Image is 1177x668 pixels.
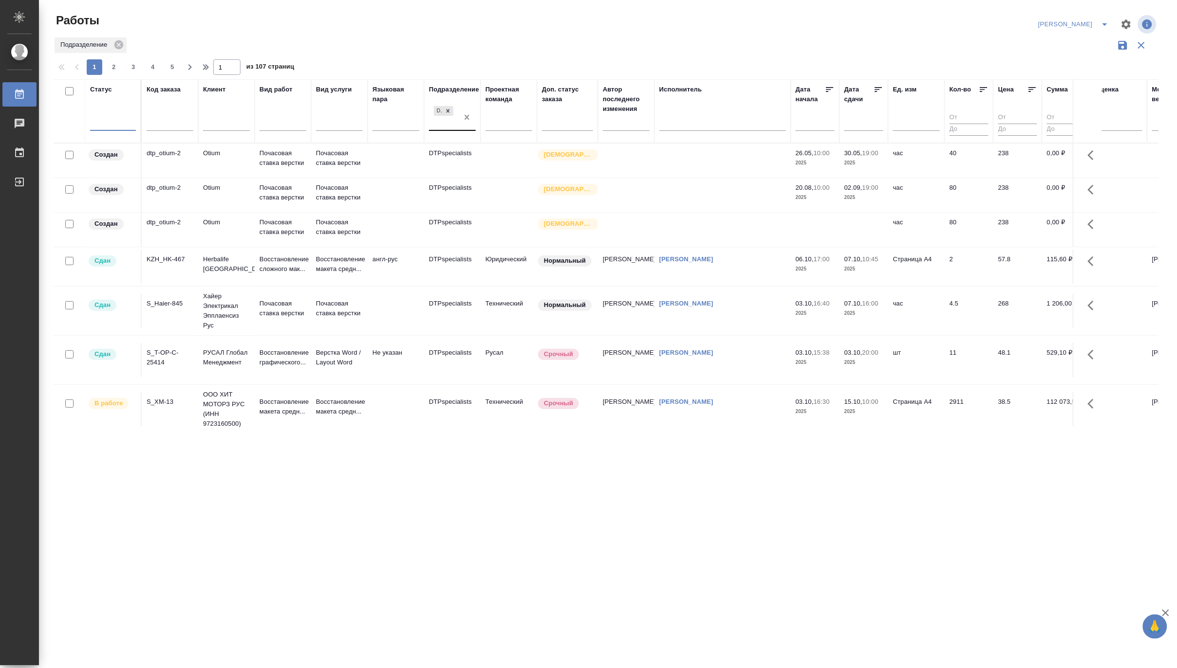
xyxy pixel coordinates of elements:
[659,300,713,307] a: [PERSON_NAME]
[1042,213,1091,247] td: 0,00 ₽
[814,349,830,356] p: 15:38
[888,343,945,377] td: шт
[260,183,306,202] p: Почасовая ставка верстки
[862,149,878,157] p: 19:00
[1147,616,1163,637] span: 🙏
[945,178,993,212] td: 80
[94,184,118,194] p: Создан
[316,254,363,274] p: Восстановление макета средн...
[147,397,193,407] div: S_XM-13
[424,144,481,178] td: DTPspecialists
[203,217,250,227] p: Оtium
[659,85,702,94] div: Исполнитель
[1115,13,1138,36] span: Настроить таблицу
[844,358,883,367] p: 2025
[481,294,537,328] td: Технический
[316,183,363,202] p: Почасовая ставка верстки
[542,85,593,104] div: Доп. статус заказа
[1082,392,1105,415] button: Здесь прячутся важные кнопки
[260,217,306,237] p: Почасовая ставка верстки
[844,184,862,191] p: 02.09,
[1096,85,1119,94] div: Оценка
[147,348,193,367] div: S_T-OP-C-25414
[203,390,250,429] p: ООО ХИТ МОТОРЗ РУС (ИНН 9723160500)
[316,348,363,367] p: Верстка Word / Layout Word
[544,184,593,194] p: [DEMOGRAPHIC_DATA]
[844,158,883,168] p: 2025
[814,149,830,157] p: 10:00
[844,398,862,405] p: 15.10,
[145,59,161,75] button: 4
[888,294,945,328] td: час
[147,85,181,94] div: Код заказа
[203,254,250,274] p: Herbalife [GEOGRAPHIC_DATA]
[1047,112,1086,124] input: От
[165,62,180,72] span: 5
[260,299,306,318] p: Почасовая ставка верстки
[260,254,306,274] p: Восстановление сложного мак...
[659,398,713,405] a: [PERSON_NAME]
[1082,178,1105,201] button: Здесь прячутся важные кнопки
[945,294,993,328] td: 4.5
[844,149,862,157] p: 30.05,
[106,62,122,72] span: 2
[659,255,713,263] a: [PERSON_NAME]
[598,294,654,328] td: [PERSON_NAME]
[659,349,713,356] a: [PERSON_NAME]
[147,183,193,193] div: dtp_otium-2
[88,217,136,231] div: Заказ еще не согласован с клиентом, искать исполнителей рано
[796,158,835,168] p: 2025
[993,250,1042,284] td: 57.8
[246,61,294,75] span: из 107 страниц
[945,392,993,426] td: 2911
[424,392,481,426] td: DTPspecialists
[1042,343,1091,377] td: 529,10 ₽
[796,184,814,191] p: 20.08,
[424,294,481,328] td: DTPspecialists
[862,300,878,307] p: 16:00
[945,343,993,377] td: 11
[796,349,814,356] p: 03.10,
[950,112,989,124] input: От
[998,112,1037,124] input: От
[126,59,141,75] button: 3
[888,213,945,247] td: час
[94,150,118,160] p: Создан
[147,148,193,158] div: dtp_otium-2
[1082,144,1105,167] button: Здесь прячутся важные кнопки
[147,254,193,264] div: KZH_HK-467
[844,255,862,263] p: 07.10,
[486,85,532,104] div: Проектная команда
[862,255,878,263] p: 10:45
[316,217,363,237] p: Почасовая ставка верстки
[993,178,1042,212] td: 238
[814,255,830,263] p: 17:00
[844,308,883,318] p: 2025
[373,85,419,104] div: Языковая пара
[481,250,537,284] td: Юридический
[368,343,424,377] td: Не указан
[94,349,111,359] p: Сдан
[260,148,306,168] p: Почасовая ставка верстки
[94,300,111,310] p: Сдан
[424,178,481,212] td: DTPspecialists
[88,183,136,196] div: Заказ еще не согласован с клиентом, искать исполнителей рано
[1042,178,1091,212] td: 0,00 ₽
[888,144,945,178] td: час
[796,398,814,405] p: 03.10,
[94,256,111,266] p: Сдан
[203,291,250,330] p: Хайер Электрикал Эпплаенсиз Рус
[544,150,593,160] p: [DEMOGRAPHIC_DATA]
[1042,250,1091,284] td: 115,60 ₽
[893,85,917,94] div: Ед. изм
[147,299,193,308] div: S_Haier-845
[1082,343,1105,366] button: Здесь прячутся важные кнопки
[316,397,363,416] p: Восстановление макета средн...
[88,299,136,312] div: Менеджер проверил работу исполнителя, передает ее на следующий этап
[998,85,1014,94] div: Цена
[260,397,306,416] p: Восстановление макета средн...
[433,105,454,117] div: DTPspecialists
[1047,124,1086,136] input: До
[888,392,945,426] td: Страница А4
[796,264,835,274] p: 2025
